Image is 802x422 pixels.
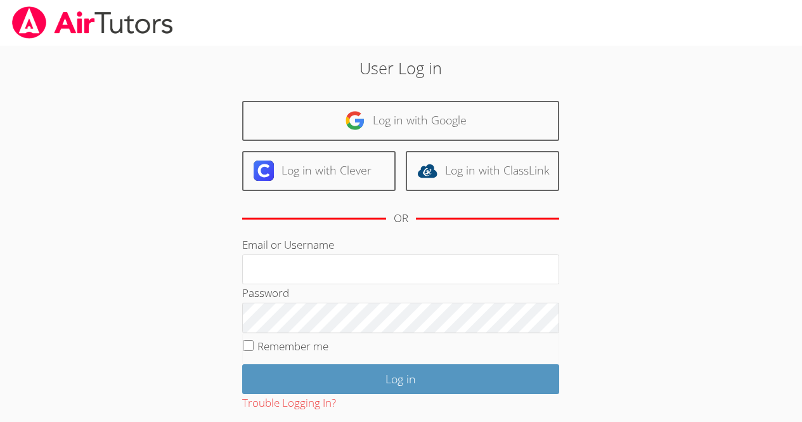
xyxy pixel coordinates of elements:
div: OR [394,209,408,228]
img: classlink-logo-d6bb404cc1216ec64c9a2012d9dc4662098be43eaf13dc465df04b49fa7ab582.svg [417,161,437,181]
button: Trouble Logging In? [242,394,336,412]
label: Password [242,286,289,300]
img: clever-logo-6eab21bc6e7a338710f1a6ff85c0baf02591cd810cc4098c63d3a4b26e2feb20.svg [254,161,274,181]
input: Log in [242,364,559,394]
img: google-logo-50288ca7cdecda66e5e0955fdab243c47b7ad437acaf1139b6f446037453330a.svg [345,110,365,131]
img: airtutors_banner-c4298cdbf04f3fff15de1276eac7730deb9818008684d7c2e4769d2f7ddbe033.png [11,6,174,39]
a: Log in with Clever [242,151,396,191]
a: Log in with ClassLink [406,151,559,191]
label: Remember me [257,339,328,353]
label: Email or Username [242,237,334,252]
a: Log in with Google [242,101,559,141]
h2: User Log in [184,56,618,80]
